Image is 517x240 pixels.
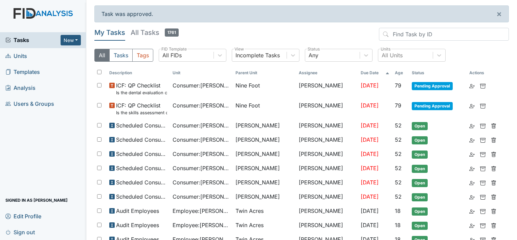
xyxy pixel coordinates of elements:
[235,193,280,201] span: [PERSON_NAME]
[173,150,230,158] span: Consumer : [PERSON_NAME]
[296,204,358,218] td: [PERSON_NAME]
[296,79,358,99] td: [PERSON_NAME]
[170,67,233,79] th: Toggle SortBy
[296,218,358,233] td: [PERSON_NAME]
[94,28,125,37] h5: My Tasks
[467,67,500,79] th: Actions
[94,49,110,62] button: All
[412,151,428,159] span: Open
[5,51,27,61] span: Units
[412,165,428,173] span: Open
[116,81,167,96] span: ICF: QP Checklist Is the dental evaluation current? (document the date, oral rating, and goal # i...
[296,176,358,190] td: [PERSON_NAME]
[361,193,379,200] span: [DATE]
[235,221,264,229] span: Twin Acres
[233,67,296,79] th: Toggle SortBy
[491,221,496,229] a: Delete
[116,221,159,229] span: Audit Employees
[94,49,153,62] div: Type filter
[395,82,401,89] span: 79
[235,121,280,129] span: [PERSON_NAME]
[5,195,68,205] span: Signed in as [PERSON_NAME]
[361,179,379,186] span: [DATE]
[412,122,428,130] span: Open
[379,28,509,41] input: Find Task by ID
[116,178,167,186] span: Scheduled Consumer Chart Review
[491,178,496,186] a: Delete
[412,222,428,230] span: Open
[97,70,102,74] input: Toggle All Rows Selected
[116,89,167,96] small: Is the dental evaluation current? (document the date, oral rating, and goal # if needed in the co...
[395,165,402,172] span: 52
[5,36,61,44] a: Tasks
[173,101,230,109] span: Consumer : [PERSON_NAME]
[480,136,486,144] a: Archive
[132,49,153,62] button: Tags
[409,67,467,79] th: Toggle SortBy
[480,81,486,89] a: Archive
[361,136,379,143] span: [DATE]
[296,133,358,147] td: [PERSON_NAME]
[173,221,230,229] span: Employee : [PERSON_NAME]
[116,109,167,116] small: Is the skills assessment current? (document the date in the comment section)
[480,193,486,201] a: Archive
[361,82,379,89] span: [DATE]
[480,121,486,129] a: Archive
[116,164,167,172] span: Scheduled Consumer Chart Review
[162,51,182,59] div: All FIDs
[116,136,167,144] span: Scheduled Consumer Chart Review
[412,179,428,187] span: Open
[109,49,133,62] button: Tasks
[5,99,54,109] span: Users & Groups
[173,178,230,186] span: Consumer : [PERSON_NAME]
[412,207,428,216] span: Open
[5,227,35,237] span: Sign out
[5,83,36,93] span: Analysis
[392,67,409,79] th: Toggle SortBy
[361,122,379,129] span: [DATE]
[296,147,358,161] td: [PERSON_NAME]
[358,67,392,79] th: Toggle SortBy
[412,136,428,144] span: Open
[361,165,379,172] span: [DATE]
[296,99,358,119] td: [PERSON_NAME]
[491,150,496,158] a: Delete
[235,136,280,144] span: [PERSON_NAME]
[116,101,167,116] span: ICF: QP Checklist Is the skills assessment current? (document the date in the comment section)
[491,136,496,144] a: Delete
[309,51,318,59] div: Any
[491,121,496,129] a: Delete
[235,178,280,186] span: [PERSON_NAME]
[395,222,401,228] span: 18
[173,193,230,201] span: Consumer : [PERSON_NAME]
[361,102,379,109] span: [DATE]
[131,28,179,37] h5: All Tasks
[296,119,358,133] td: [PERSON_NAME]
[491,193,496,201] a: Delete
[412,193,428,201] span: Open
[480,221,486,229] a: Archive
[173,81,230,89] span: Consumer : [PERSON_NAME]
[361,207,379,214] span: [DATE]
[491,164,496,172] a: Delete
[173,207,230,215] span: Employee : [PERSON_NAME]
[94,5,509,22] div: Task was approved.
[173,121,230,129] span: Consumer : [PERSON_NAME]
[296,161,358,176] td: [PERSON_NAME]
[496,9,502,19] span: ×
[412,102,453,110] span: Pending Approval
[116,121,167,129] span: Scheduled Consumer Chart Review
[107,67,170,79] th: Toggle SortBy
[480,150,486,158] a: Archive
[116,207,159,215] span: Audit Employees
[5,211,41,221] span: Edit Profile
[116,150,167,158] span: Scheduled Consumer Chart Review
[480,207,486,215] a: Archive
[412,82,453,90] span: Pending Approval
[395,122,402,129] span: 52
[116,193,167,201] span: Scheduled Consumer Chart Review
[480,164,486,172] a: Archive
[235,207,264,215] span: Twin Acres
[296,67,358,79] th: Assignee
